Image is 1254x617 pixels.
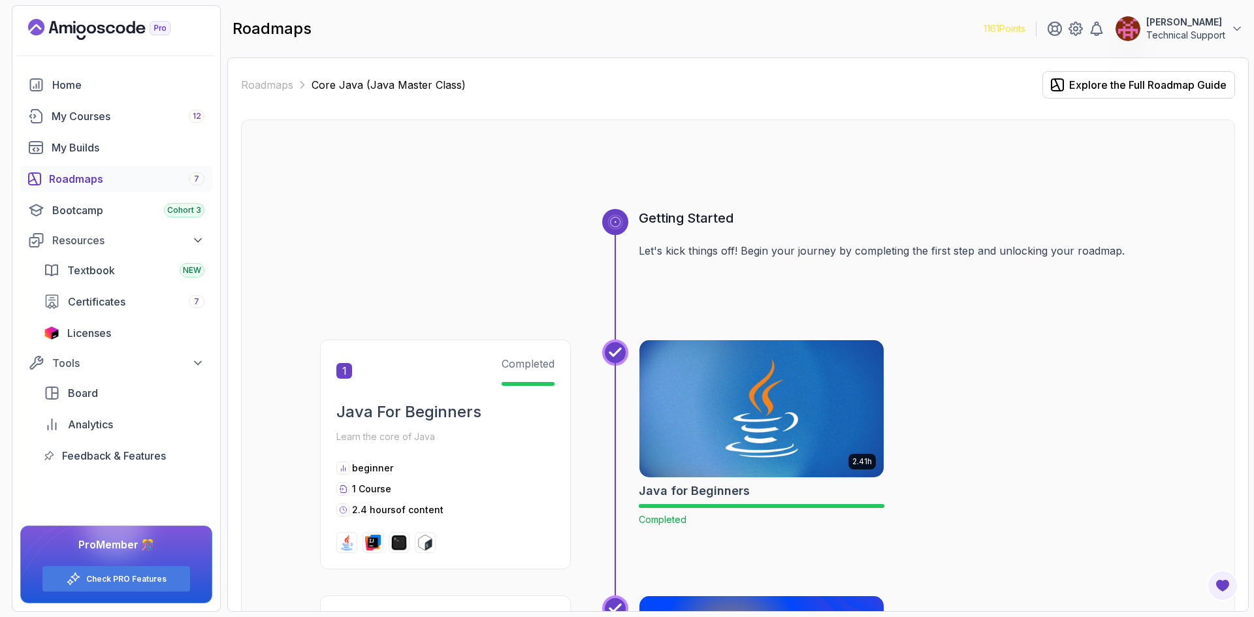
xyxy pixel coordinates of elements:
[49,171,204,187] div: Roadmaps
[20,72,212,98] a: home
[639,340,884,477] img: Java for Beginners card
[339,535,355,550] img: java logo
[1069,77,1227,93] div: Explore the Full Roadmap Guide
[336,402,555,422] h2: Java For Beginners
[52,355,204,371] div: Tools
[639,482,750,500] h2: Java for Beginners
[241,77,293,93] a: Roadmaps
[1207,570,1238,601] button: Open Feedback Button
[68,385,98,401] span: Board
[502,357,555,370] span: Completed
[36,380,212,406] a: board
[312,77,466,93] p: Core Java (Java Master Class)
[1146,29,1225,42] p: Technical Support
[68,294,125,309] span: Certificates
[52,232,204,248] div: Resources
[20,351,212,375] button: Tools
[1115,16,1244,42] button: user profile image[PERSON_NAME]Technical Support
[86,574,167,584] a: Check PRO Features
[417,535,433,550] img: bash logo
[194,296,199,307] span: 7
[42,565,191,592] button: Check PRO Features
[68,417,113,432] span: Analytics
[1116,16,1140,41] img: user profile image
[233,18,312,39] h2: roadmaps
[352,483,391,494] span: 1 Course
[20,134,212,161] a: builds
[20,229,212,252] button: Resources
[639,340,884,526] a: Java for Beginners card2.41hJava for BeginnersCompleted
[193,111,201,121] span: 12
[984,22,1025,35] p: 1161 Points
[52,108,204,124] div: My Courses
[639,514,686,525] span: Completed
[62,448,166,464] span: Feedback & Features
[20,166,212,192] a: roadmaps
[167,205,201,215] span: Cohort 3
[1042,71,1235,99] button: Explore the Full Roadmap Guide
[44,326,59,340] img: jetbrains icon
[20,103,212,129] a: courses
[352,462,393,475] p: beginner
[36,411,212,437] a: analytics
[365,535,381,550] img: intellij logo
[391,535,407,550] img: terminal logo
[52,77,204,93] div: Home
[36,257,212,283] a: textbook
[20,197,212,223] a: bootcamp
[28,19,201,40] a: Landing page
[52,140,204,155] div: My Builds
[1146,16,1225,29] p: [PERSON_NAME]
[852,456,872,467] p: 2.41h
[336,363,352,379] span: 1
[52,202,204,218] div: Bootcamp
[67,262,115,278] span: Textbook
[352,503,443,516] p: 2.4 hours of content
[639,243,1156,259] p: Let's kick things off! Begin your journey by completing the first step and unlocking your roadmap.
[194,174,199,184] span: 7
[336,428,555,446] p: Learn the core of Java
[36,320,212,346] a: licenses
[639,209,1156,227] h3: Getting Started
[36,289,212,315] a: certificates
[183,265,201,276] span: NEW
[36,443,212,469] a: feedback
[67,325,111,341] span: Licenses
